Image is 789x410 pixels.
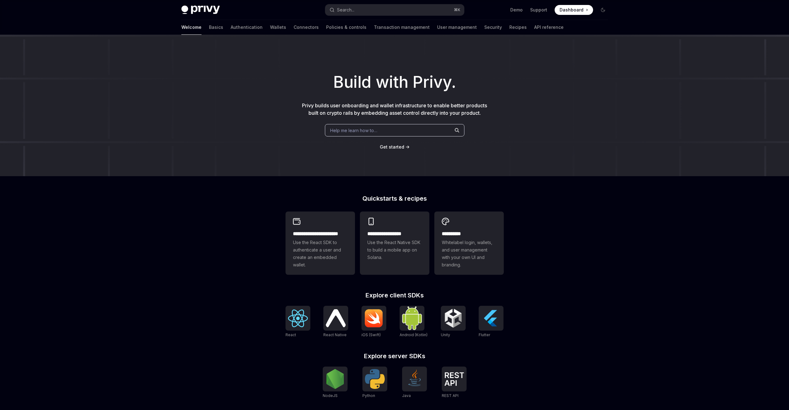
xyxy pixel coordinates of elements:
[270,20,286,35] a: Wallets
[209,20,223,35] a: Basics
[560,7,583,13] span: Dashboard
[323,367,348,399] a: NodeJSNodeJS
[434,212,504,275] a: **** *****Whitelabel login, wallets, and user management with your own UI and branding.
[405,369,424,389] img: Java
[598,5,608,15] button: Toggle dark mode
[231,20,263,35] a: Authentication
[509,20,527,35] a: Recipes
[441,306,466,338] a: UnityUnity
[437,20,477,35] a: User management
[323,306,348,338] a: React NativeReact Native
[510,7,523,13] a: Demo
[302,102,487,116] span: Privy builds user onboarding and wallet infrastructure to enable better products built on crypto ...
[364,309,384,328] img: iOS (Swift)
[367,239,422,261] span: Use the React Native SDK to build a mobile app on Solana.
[402,393,411,398] span: Java
[286,332,296,337] span: React
[443,308,463,328] img: Unity
[286,195,504,202] h2: Quickstarts & recipes
[442,367,467,399] a: REST APIREST API
[374,20,430,35] a: Transaction management
[442,393,459,398] span: REST API
[362,367,387,399] a: PythonPython
[400,306,428,338] a: Android (Kotlin)Android (Kotlin)
[441,332,450,337] span: Unity
[288,310,308,327] img: React
[444,372,464,386] img: REST API
[479,306,503,338] a: FlutterFlutter
[294,20,319,35] a: Connectors
[286,292,504,298] h2: Explore client SDKs
[330,127,377,134] span: Help me learn how to…
[365,369,385,389] img: Python
[326,309,346,327] img: React Native
[442,239,496,269] span: Whitelabel login, wallets, and user management with your own UI and branding.
[530,7,547,13] a: Support
[323,332,347,337] span: React Native
[534,20,564,35] a: API reference
[286,353,504,359] h2: Explore server SDKs
[380,144,404,150] a: Get started
[293,239,348,269] span: Use the React SDK to authenticate a user and create an embedded wallet.
[400,332,428,337] span: Android (Kotlin)
[337,6,354,14] div: Search...
[454,7,460,12] span: ⌘ K
[286,306,310,338] a: ReactReact
[402,306,422,330] img: Android (Kotlin)
[10,70,779,94] h1: Build with Privy.
[181,20,202,35] a: Welcome
[325,4,464,16] button: Open search
[484,20,502,35] a: Security
[380,144,404,149] span: Get started
[181,6,220,14] img: dark logo
[402,367,427,399] a: JavaJava
[323,393,338,398] span: NodeJS
[360,212,429,275] a: **** **** **** ***Use the React Native SDK to build a mobile app on Solana.
[479,332,490,337] span: Flutter
[361,332,381,337] span: iOS (Swift)
[555,5,593,15] a: Dashboard
[362,393,375,398] span: Python
[481,308,501,328] img: Flutter
[361,306,386,338] a: iOS (Swift)iOS (Swift)
[325,369,345,389] img: NodeJS
[326,20,366,35] a: Policies & controls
